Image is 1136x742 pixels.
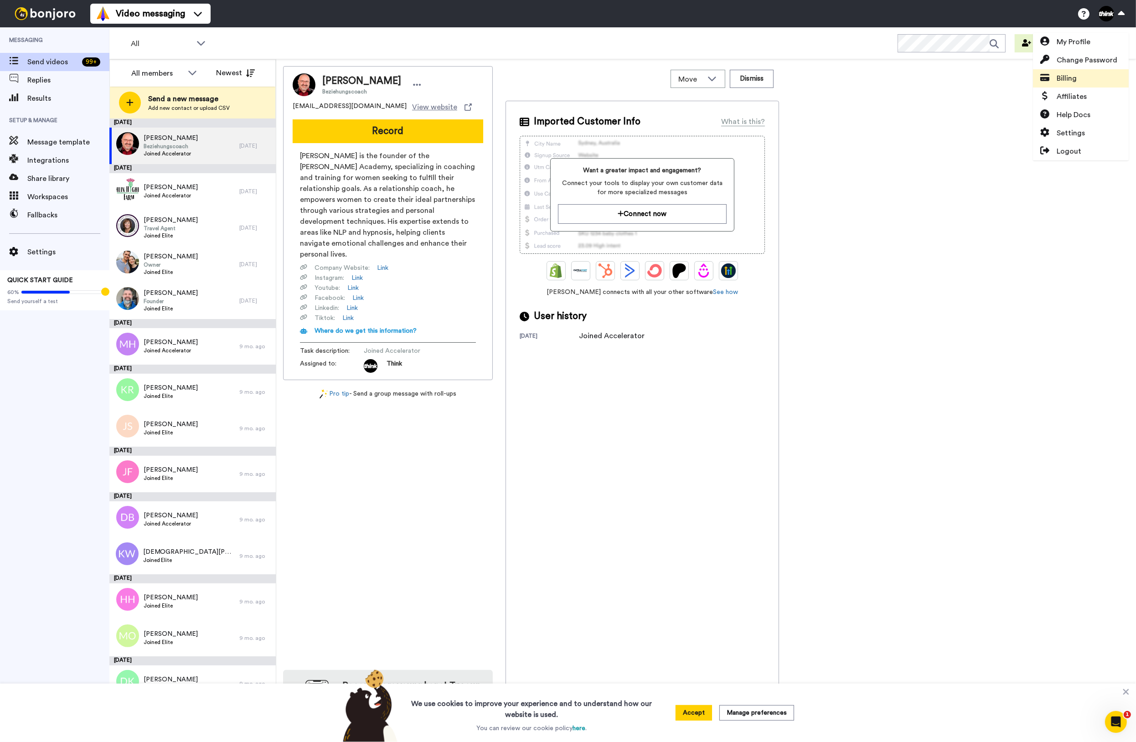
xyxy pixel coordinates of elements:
[1033,88,1129,106] a: Affiliates
[144,268,198,276] span: Joined Elite
[239,634,271,642] div: 9 mo. ago
[520,288,765,297] span: [PERSON_NAME] connects with all your other software
[300,359,364,373] span: Assigned to:
[387,359,402,373] span: Think
[239,261,271,268] div: [DATE]
[239,680,271,687] div: 9 mo. ago
[144,639,198,646] span: Joined Elite
[144,143,198,150] span: Beziehungscoach
[293,73,315,96] img: Image of Ender Aysal
[116,542,139,565] img: kw.png
[534,309,587,323] span: User history
[1057,36,1090,47] span: My Profile
[721,116,765,127] div: What is this?
[116,287,139,310] img: 308302ef-50bd-40ef-904b-ce1de3be34cd.jpg
[1057,91,1087,102] span: Affiliates
[144,225,198,232] span: Travel Agent
[676,705,712,721] button: Accept
[320,389,350,399] a: Pro tip
[573,725,585,732] a: here
[1033,51,1129,69] a: Change Password
[300,346,364,356] span: Task description :
[239,188,271,195] div: [DATE]
[239,343,271,350] div: 9 mo. ago
[1033,142,1129,160] a: Logout
[558,166,726,175] span: Want a greater impact and engagement?
[27,191,109,202] span: Workspaces
[579,330,645,341] div: Joined Accelerator
[534,115,640,129] span: Imported Customer Info
[672,263,687,278] img: Patreon
[598,263,613,278] img: Hubspot
[322,74,401,88] span: [PERSON_NAME]
[412,102,472,113] a: View website
[11,7,79,20] img: bj-logo-header-white.svg
[7,277,73,283] span: QUICK START GUIDE
[144,150,198,157] span: Joined Accelerator
[239,224,271,232] div: [DATE]
[347,283,359,293] a: Link
[144,383,198,392] span: [PERSON_NAME]
[315,328,417,334] span: Where do we get this information?
[239,516,271,523] div: 9 mo. ago
[412,102,457,113] span: View website
[144,602,198,609] span: Joined Elite
[239,388,271,396] div: 9 mo. ago
[144,593,198,602] span: [PERSON_NAME]
[346,304,358,313] a: Link
[292,680,329,729] img: download
[144,629,198,639] span: [PERSON_NAME]
[27,57,78,67] span: Send videos
[719,705,794,721] button: Manage preferences
[7,289,19,296] span: 60%
[558,204,726,224] button: Connect now
[315,294,345,303] span: Facebook :
[116,415,139,438] img: js.png
[1124,711,1131,718] span: 1
[96,6,110,21] img: vm-color.svg
[1015,34,1059,52] a: Invite
[144,232,198,239] span: Joined Elite
[82,57,100,67] div: 99 +
[1105,711,1127,733] iframe: Intercom live chat
[144,216,198,225] span: [PERSON_NAME]
[315,263,370,273] span: Company Website :
[109,119,276,128] div: [DATE]
[27,210,109,221] span: Fallbacks
[109,574,276,583] div: [DATE]
[335,669,402,742] img: bear-with-cookie.png
[1057,73,1077,84] span: Billing
[1057,55,1117,66] span: Change Password
[573,263,588,278] img: Ontraport
[721,263,736,278] img: GoHighLevel
[315,304,339,313] span: Linkedin :
[320,389,328,399] img: magic-wand.svg
[352,294,364,303] a: Link
[148,104,230,112] span: Add new contact or upload CSV
[144,520,198,527] span: Joined Accelerator
[144,465,198,474] span: [PERSON_NAME]
[239,598,271,605] div: 9 mo. ago
[377,263,388,273] a: Link
[131,38,192,49] span: All
[647,263,662,278] img: ConvertKit
[144,392,198,400] span: Joined Elite
[300,150,476,260] span: [PERSON_NAME] is the founder of the [PERSON_NAME] Academy, specializing in coaching and training ...
[1057,128,1085,139] span: Settings
[101,288,109,296] div: Tooltip anchor
[476,724,587,733] p: You can review our cookie policy .
[713,289,738,295] a: See how
[239,470,271,478] div: 9 mo. ago
[109,447,276,456] div: [DATE]
[293,102,407,113] span: [EMAIL_ADDRESS][DOMAIN_NAME]
[283,389,493,399] div: - Send a group message with roll-ups
[144,192,198,199] span: Joined Accelerator
[1033,106,1129,124] a: Help Docs
[116,588,139,611] img: hh.png
[143,547,235,556] span: [DEMOGRAPHIC_DATA][PERSON_NAME]
[144,261,198,268] span: Owner
[116,506,139,529] img: db.png
[697,263,711,278] img: Drip
[27,137,109,148] span: Message template
[116,214,139,237] img: d26a5bf3-5425-477d-84b4-d41e5a5bbbb8.jpg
